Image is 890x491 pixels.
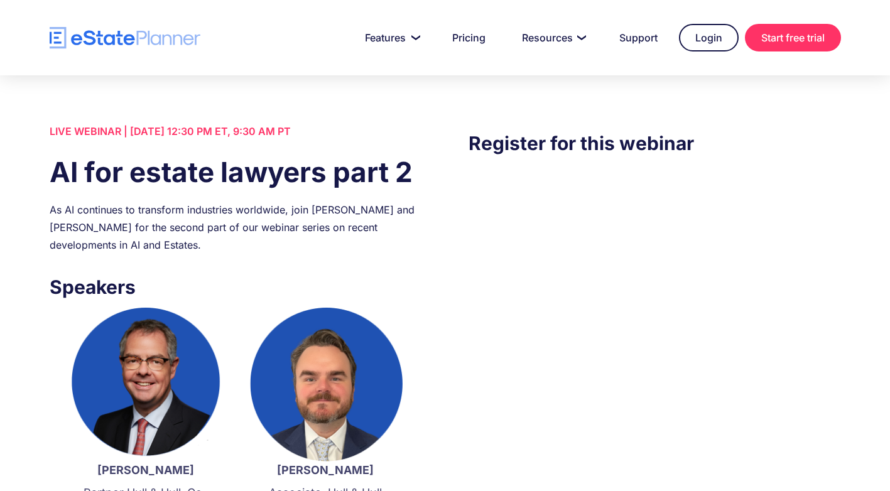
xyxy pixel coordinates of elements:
[50,27,200,49] a: home
[437,25,501,50] a: Pricing
[469,183,840,396] iframe: Form 0
[277,463,374,477] strong: [PERSON_NAME]
[50,153,421,192] h1: AI for estate lawyers part 2
[469,129,840,158] h3: Register for this webinar
[50,201,421,254] div: As AI continues to transform industries worldwide, join [PERSON_NAME] and [PERSON_NAME] for the s...
[679,24,739,51] a: Login
[507,25,598,50] a: Resources
[50,122,421,140] div: LIVE WEBINAR | [DATE] 12:30 PM ET, 9:30 AM PT
[745,24,841,51] a: Start free trial
[604,25,673,50] a: Support
[350,25,431,50] a: Features
[50,272,421,301] h3: Speakers
[97,463,194,477] strong: [PERSON_NAME]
